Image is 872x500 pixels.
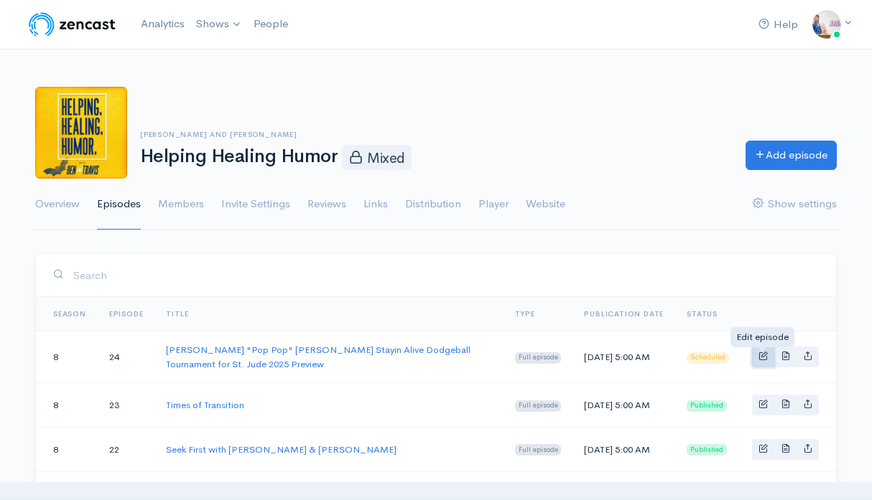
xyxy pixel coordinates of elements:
[363,179,388,230] a: Links
[307,179,346,230] a: Reviews
[515,309,535,319] a: Type
[190,9,248,40] a: Shows
[752,395,819,415] div: Basic example
[515,400,562,412] span: Full episode
[140,145,728,169] h1: Helping Healing Humor
[221,179,290,230] a: Invite Settings
[752,439,819,460] div: Basic example
[812,10,841,39] img: ...
[53,309,86,319] a: Season
[36,427,98,471] td: 8
[109,309,144,319] a: Episode
[753,179,837,230] a: Show settings
[526,179,565,230] a: Website
[752,346,819,367] div: Basic example
[166,399,244,411] a: Times of Transition
[35,179,80,230] a: Overview
[753,9,804,40] a: Help
[135,9,190,39] a: Analytics
[27,10,118,39] img: ZenCast Logo
[478,179,509,230] a: Player
[140,131,728,138] h6: [PERSON_NAME] and [PERSON_NAME]
[515,352,562,364] span: Full episode
[687,444,727,456] span: Published
[730,327,794,347] div: Edit episode
[687,400,727,412] span: Published
[687,309,718,319] span: Status
[97,179,141,230] a: Episodes
[687,352,729,364] span: Scheduled
[166,344,470,370] a: [PERSON_NAME] "Pop Pop" [PERSON_NAME] Stayin Alive Dodgeball Tournament for St. Jude 2025 Preview
[405,179,461,230] a: Distribution
[166,309,188,319] a: Title
[248,9,294,39] a: People
[584,309,664,319] a: Publication date
[98,383,155,428] td: 23
[515,444,562,456] span: Full episode
[572,427,675,471] td: [DATE] 5:00 AM
[572,383,675,428] td: [DATE] 5:00 AM
[98,427,155,471] td: 22
[158,179,204,230] a: Members
[166,443,396,456] a: Seek First with [PERSON_NAME] & [PERSON_NAME]
[572,331,675,383] td: [DATE] 5:00 AM
[98,331,155,383] td: 24
[36,331,98,383] td: 8
[36,383,98,428] td: 8
[73,260,819,290] input: Search
[342,145,412,169] span: Mixed
[746,141,837,170] a: Add episode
